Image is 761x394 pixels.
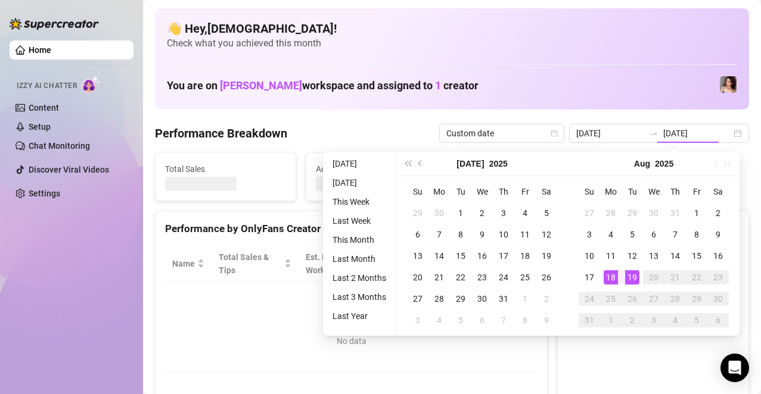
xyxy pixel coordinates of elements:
th: Sales / Hour [386,246,454,282]
h4: 👋 Hey, [DEMOGRAPHIC_DATA] ! [167,20,737,37]
input: Start date [576,127,644,140]
a: Settings [29,189,60,198]
a: Content [29,103,59,112]
div: No data [177,334,526,348]
input: End date [663,127,731,140]
span: Check what you achieved this month [167,37,737,50]
span: swap-right [649,129,659,138]
div: Est. Hours Worked [306,251,370,277]
span: Custom date [446,124,557,142]
span: Izzy AI Chatter [17,80,77,92]
a: Chat Monitoring [29,141,90,151]
img: AI Chatter [82,76,100,93]
span: Total Sales & Tips [219,251,282,277]
span: to [649,129,659,138]
th: Chat Conversion [454,246,538,282]
span: Active Chats [316,162,437,176]
div: Performance by OnlyFans Creator [165,221,538,237]
img: logo-BBDzfeDw.svg [10,18,99,30]
h1: You are on workspace and assigned to creator [167,79,479,92]
th: Total Sales & Tips [212,246,299,282]
th: Name [165,246,212,282]
span: 1 [435,79,441,92]
span: Total Sales [165,162,286,176]
a: Setup [29,122,51,132]
img: Lauren [720,76,737,93]
h4: Performance Breakdown [155,125,287,142]
span: Sales / Hour [393,251,437,277]
a: Discover Viral Videos [29,165,109,174]
span: [PERSON_NAME] [220,79,302,92]
span: calendar [551,130,558,137]
span: Name [172,257,195,270]
div: Open Intercom Messenger [720,354,749,382]
div: Sales by OnlyFans Creator [567,221,739,237]
span: Chat Conversion [461,251,521,277]
span: Messages Sent [467,162,588,176]
a: Home [29,45,51,55]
